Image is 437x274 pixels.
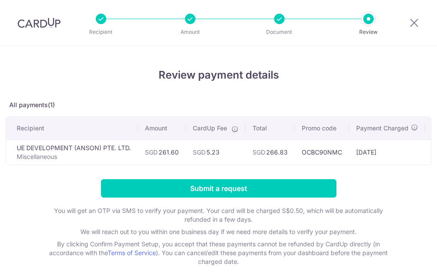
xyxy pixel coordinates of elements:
[138,140,186,165] td: 261.60
[138,117,186,140] th: Amount
[18,18,61,28] img: CardUp
[295,117,349,140] th: Promo code
[336,28,401,36] p: Review
[349,140,425,165] td: [DATE]
[6,101,431,109] p: All payments(1)
[43,227,394,236] p: We will reach out to you within one business day if we need more details to verify your payment.
[247,28,312,36] p: Document
[193,124,227,133] span: CardUp Fee
[17,152,131,161] p: Miscellaneous
[6,67,431,83] h4: Review payment details
[356,124,408,133] span: Payment Charged
[246,140,295,165] td: 266.83
[295,140,349,165] td: OCBC90NMC
[253,148,265,156] span: SGD
[43,240,394,266] p: By clicking Confirm Payment Setup, you accept that these payments cannot be refunded by CardUp di...
[246,117,295,140] th: Total
[6,140,138,165] td: UE DEVELOPMENT (ANSON) PTE. LTD.
[108,249,156,256] a: Terms of Service
[101,179,336,198] input: Submit a request
[6,117,138,140] th: Recipient
[145,148,158,156] span: SGD
[381,248,428,270] iframe: Opens a widget where you can find more information
[43,206,394,224] p: You will get an OTP via SMS to verify your payment. Your card will be charged S$0.50, which will ...
[69,28,134,36] p: Recipient
[158,28,223,36] p: Amount
[193,148,206,156] span: SGD
[186,140,246,165] td: 5.23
